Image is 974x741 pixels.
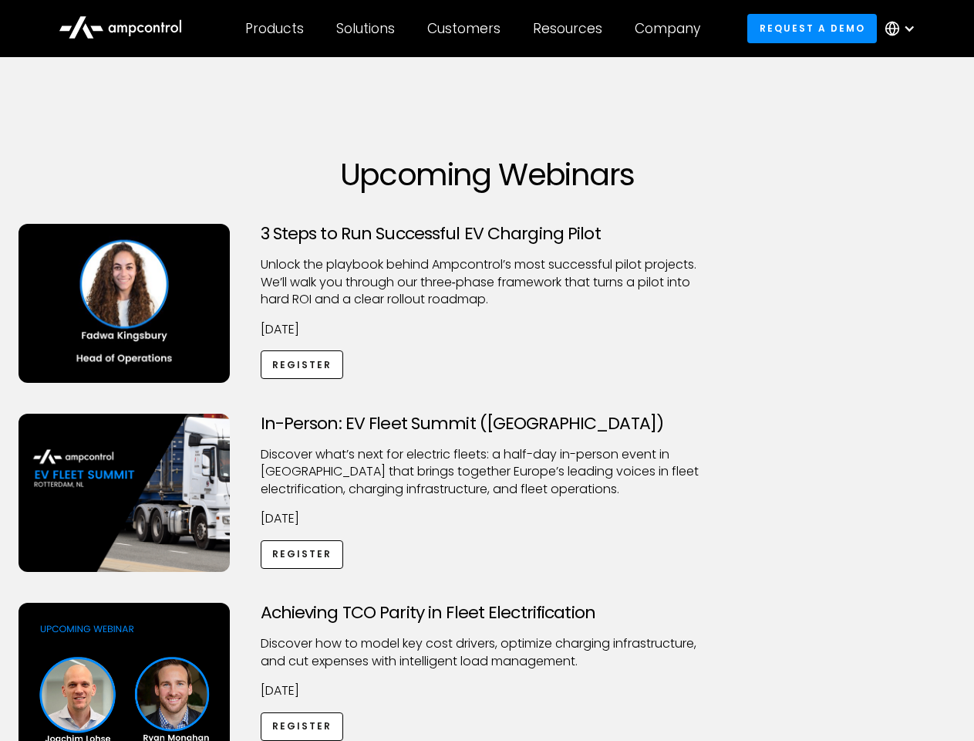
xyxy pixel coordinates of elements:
div: Products [245,20,304,37]
div: Customers [427,20,500,37]
a: Register [261,712,344,741]
div: Solutions [336,20,395,37]
div: Resources [533,20,602,37]
h1: Upcoming Webinars [19,156,956,193]
h3: Achieving TCO Parity in Fleet Electrification [261,603,714,623]
h3: In-Person: EV Fleet Summit ([GEOGRAPHIC_DATA]) [261,414,714,434]
a: Register [261,350,344,379]
p: [DATE] [261,510,714,527]
a: Register [261,540,344,569]
p: Unlock the playbook behind Ampcontrol’s most successful pilot projects. We’ll walk you through ou... [261,256,714,308]
p: [DATE] [261,321,714,338]
div: Company [635,20,700,37]
a: Request a demo [747,14,877,42]
p: Discover how to model key cost drivers, optimize charging infrastructure, and cut expenses with i... [261,635,714,670]
h3: 3 Steps to Run Successful EV Charging Pilot [261,224,714,244]
p: ​Discover what’s next for electric fleets: a half-day in-person event in [GEOGRAPHIC_DATA] that b... [261,446,714,498]
p: [DATE] [261,682,714,699]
